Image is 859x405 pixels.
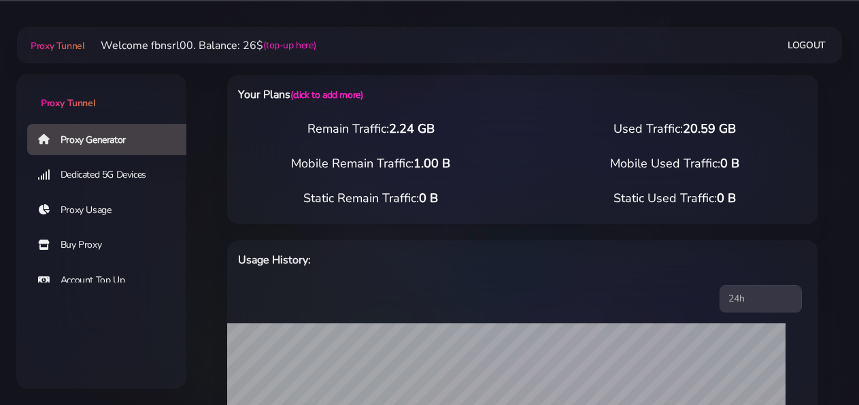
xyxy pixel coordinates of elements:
span: Proxy Tunnel [31,39,84,52]
span: 0 B [717,190,736,206]
div: Mobile Used Traffic: [523,155,827,173]
a: Proxy Generator [27,124,197,155]
a: Dedicated 5G Devices [27,159,197,191]
div: Mobile Remain Traffic: [219,155,523,173]
a: Proxy Tunnel [28,35,84,56]
a: Account Top Up [27,265,197,296]
iframe: Webchat Widget [793,339,842,388]
div: Remain Traffic: [219,120,523,138]
li: Welcome fbnsrl00. Balance: 26$ [84,37,316,54]
span: 2.24 GB [389,120,435,137]
div: Static Used Traffic: [523,189,827,208]
a: Logout [788,33,826,58]
span: 0 B [419,190,438,206]
div: Static Remain Traffic: [219,189,523,208]
span: Proxy Tunnel [41,97,95,110]
span: 0 B [720,155,739,172]
span: 20.59 GB [683,120,736,137]
h6: Your Plans [238,86,563,103]
a: (click to add more) [290,88,363,101]
a: Proxy Tunnel [16,74,186,110]
div: Used Traffic: [523,120,827,138]
span: 1.00 B [414,155,450,172]
h6: Usage History: [238,251,563,269]
a: (top-up here) [263,38,316,52]
a: Buy Proxy [27,229,197,261]
a: Proxy Usage [27,195,197,226]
